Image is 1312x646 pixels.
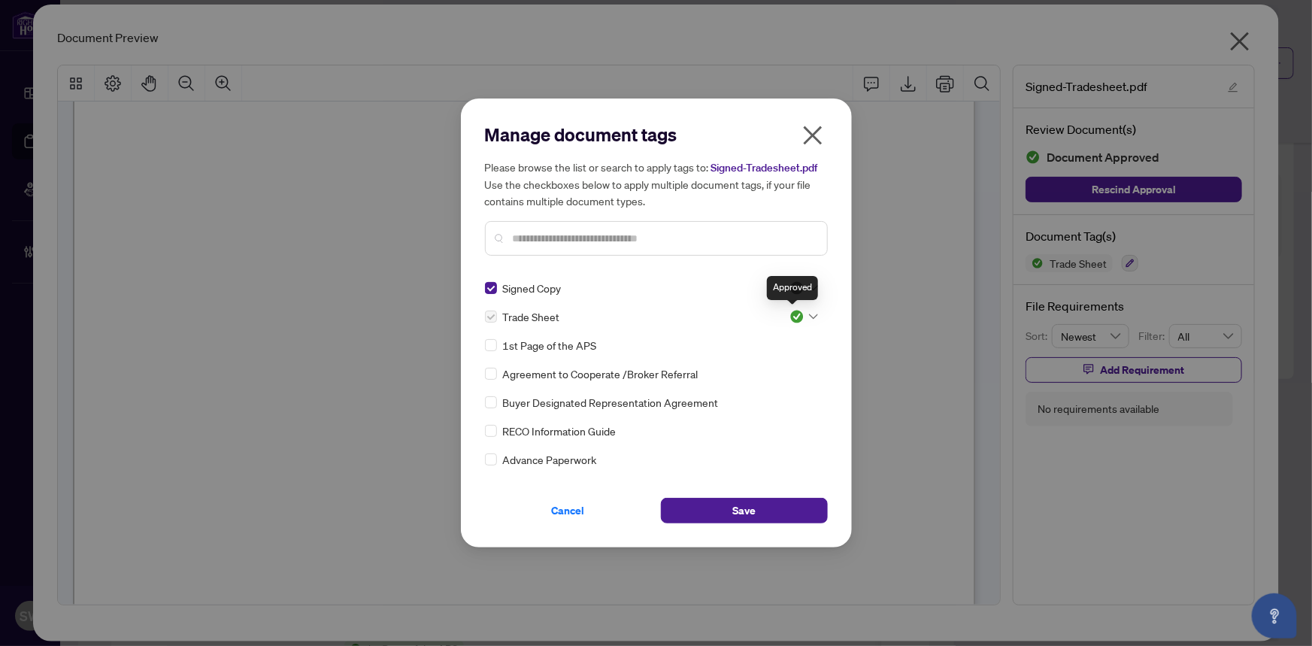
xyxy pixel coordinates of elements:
[485,159,828,209] h5: Please browse the list or search to apply tags to: Use the checkboxes below to apply multiple doc...
[732,499,756,523] span: Save
[789,309,804,324] img: status
[503,394,719,411] span: Buyer Designated Representation Agreement
[503,365,698,382] span: Agreement to Cooperate /Broker Referral
[789,309,818,324] span: Approved
[503,280,562,296] span: Signed Copy
[661,498,828,523] button: Save
[503,451,597,468] span: Advance Paperwork
[801,123,825,147] span: close
[1252,593,1297,638] button: Open asap
[767,276,818,300] div: Approved
[503,308,560,325] span: Trade Sheet
[552,499,585,523] span: Cancel
[485,498,652,523] button: Cancel
[503,423,617,439] span: RECO Information Guide
[503,337,597,353] span: 1st Page of the APS
[711,161,818,174] span: Signed-Tradesheet.pdf
[485,123,828,147] h2: Manage document tags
